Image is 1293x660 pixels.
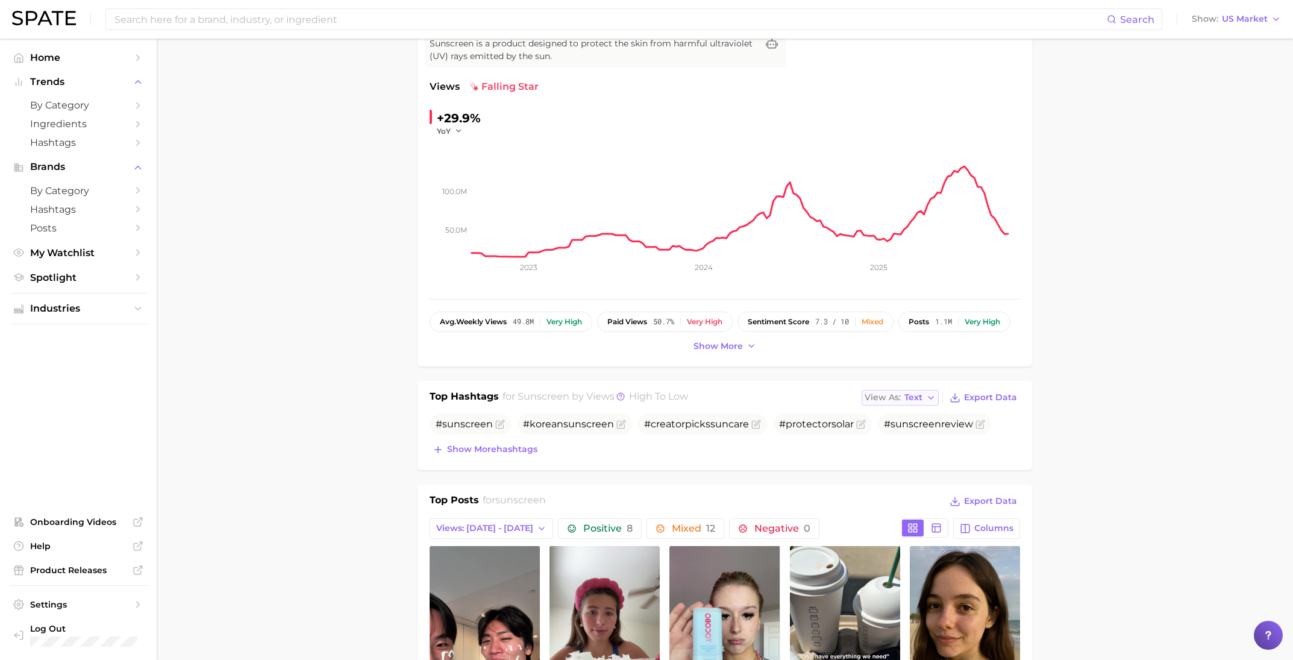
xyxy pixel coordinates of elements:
[440,317,456,326] abbr: average
[30,272,127,283] span: Spotlight
[653,318,674,326] span: 50.7%
[10,181,147,200] a: by Category
[856,420,866,429] button: Flag as miscategorized or irrelevant
[751,420,761,429] button: Flag as miscategorized or irrelevant
[687,318,722,326] div: Very high
[947,389,1020,406] button: Export Data
[748,318,809,326] span: sentiment score
[30,599,127,610] span: Settings
[436,523,533,533] span: Views: [DATE] - [DATE]
[10,620,147,650] a: Log out. Currently logged in with e-mail raj@netrush.com.
[546,318,582,326] div: Very high
[437,108,481,128] div: +29.9%
[616,420,626,429] button: Flag as miscategorized or irrelevant
[644,418,749,430] span: #creatorpickssuncare
[904,394,922,401] span: Text
[10,244,147,262] a: My Watchlist
[706,523,715,534] span: 12
[437,126,451,136] span: YoY
[30,303,127,314] span: Industries
[1120,14,1154,25] span: Search
[935,318,952,326] span: 1.1m
[30,185,127,196] span: by Category
[974,523,1013,533] span: Columns
[430,312,592,332] button: avg.weekly views49.8mVery high
[1222,16,1268,22] span: US Market
[430,80,460,94] span: Views
[870,263,888,272] tspan: 2025
[469,80,539,94] span: falling star
[754,524,810,533] span: Negative
[10,48,147,67] a: Home
[495,420,505,429] button: Flag as miscategorized or irrelevant
[1189,11,1284,27] button: ShowUS Market
[430,493,479,511] h1: Top Posts
[965,318,1000,326] div: Very high
[430,389,499,406] h1: Top Hashtags
[30,517,127,527] span: Onboarding Videos
[495,494,546,506] span: sunscreen
[672,524,715,533] span: Mixed
[737,312,894,332] button: sentiment score7.3 / 10Mixed
[563,418,614,430] span: sunscreen
[30,222,127,234] span: Posts
[513,318,534,326] span: 49.8m
[30,565,127,576] span: Product Releases
[10,268,147,287] a: Spotlight
[30,99,127,111] span: by Category
[10,513,147,531] a: Onboarding Videos
[10,561,147,579] a: Product Releases
[898,312,1010,332] button: posts1.1mVery high
[10,219,147,237] a: Posts
[607,318,647,326] span: paid views
[30,623,137,634] span: Log Out
[12,11,76,25] img: SPATE
[629,391,688,402] span: high to low
[865,394,901,401] span: View As
[436,418,493,430] span: #
[884,418,973,430] span: # review
[10,96,147,115] a: by Category
[693,341,743,351] span: Show more
[909,318,929,326] span: posts
[953,518,1020,539] button: Columns
[523,418,614,430] span: #korean
[10,300,147,318] button: Industries
[30,541,127,552] span: Help
[447,444,537,454] span: Show more hashtags
[469,82,479,92] img: falling star
[10,537,147,555] a: Help
[30,204,127,215] span: Hashtags
[964,496,1017,506] span: Export Data
[964,392,1017,403] span: Export Data
[30,118,127,130] span: Ingredients
[10,158,147,176] button: Brands
[690,338,759,354] button: Show more
[430,37,757,63] span: Sunscreen is a product designed to protect the skin from harmful ultraviolet (UV) rays emitted by...
[113,9,1107,30] input: Search here for a brand, industry, or ingredient
[597,312,733,332] button: paid views50.7%Very high
[30,52,127,63] span: Home
[975,420,985,429] button: Flag as miscategorized or irrelevant
[10,115,147,133] a: Ingredients
[430,518,553,539] button: Views: [DATE] - [DATE]
[442,418,493,430] span: sunscreen
[815,318,849,326] span: 7.3 / 10
[10,73,147,91] button: Trends
[583,524,633,533] span: Positive
[445,225,467,234] tspan: 50.0m
[627,523,633,534] span: 8
[779,418,854,430] span: #protectorsolar
[10,200,147,219] a: Hashtags
[1192,16,1218,22] span: Show
[10,133,147,152] a: Hashtags
[695,263,713,272] tspan: 2024
[30,162,127,172] span: Brands
[502,389,688,406] h2: for by Views
[483,493,546,511] h2: for
[520,263,537,272] tspan: 2023
[804,523,810,534] span: 0
[891,418,941,430] span: sunscreen
[30,247,127,259] span: My Watchlist
[30,77,127,87] span: Trends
